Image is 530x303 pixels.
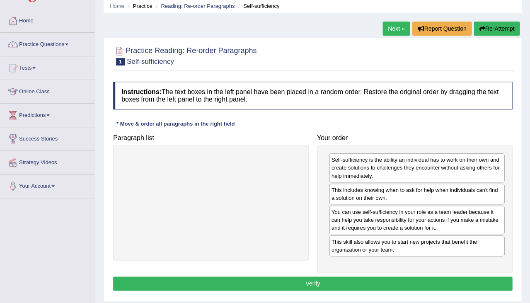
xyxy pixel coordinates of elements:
div: * Move & order all paragraphs in the right field [113,120,238,128]
div: This includes knowing when to ask for help when individuals can't find a solution on their own. [329,184,505,204]
div: Self-sufficiency is the ability an individual has to work on their own and create solutions to ch... [329,153,505,182]
a: Online Class [0,80,95,101]
a: Strategy Videos [0,151,95,172]
span: 1 [116,58,125,65]
a: Reading: Re-order Paragraphs [161,3,235,9]
a: Home [110,3,124,9]
h4: The text boxes in the left panel have been placed in a random order. Restore the original order b... [113,82,512,109]
button: Verify [113,276,512,291]
a: Tests [0,56,95,77]
button: Re-Attempt [474,22,520,36]
li: Self-sufficiency [236,2,279,10]
a: Home [0,9,95,30]
h4: Paragraph list [113,134,309,142]
div: You can use self-sufficiency in your role as a team leader because it can help you take responsib... [329,206,505,234]
div: This skill also allows you to start new projects that benefit the organization or your team. [329,235,505,256]
a: Success Stories [0,127,95,148]
h4: Your order [317,134,513,142]
a: Predictions [0,104,95,124]
small: Self-sufficiency [127,58,174,65]
a: Practice Questions [0,33,95,53]
h2: Practice Reading: Re-order Paragraphs [113,45,257,65]
button: Report Question [412,22,472,36]
li: Practice [126,2,152,10]
a: Your Account [0,175,95,195]
b: Instructions: [121,88,162,95]
a: Next » [382,22,410,36]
